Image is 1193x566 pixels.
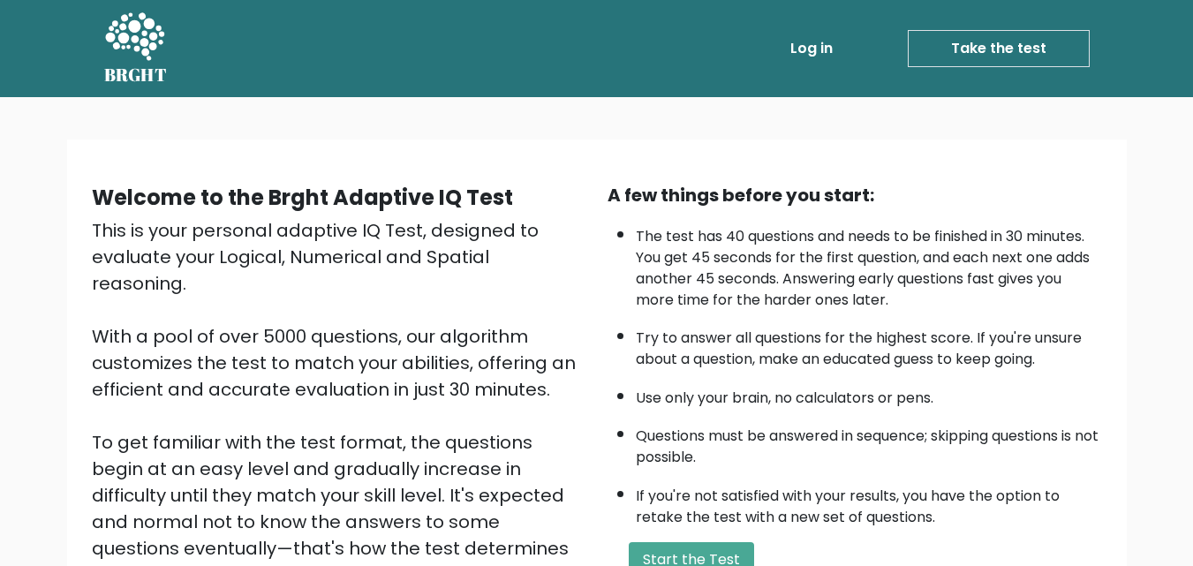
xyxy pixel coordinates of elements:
li: The test has 40 questions and needs to be finished in 30 minutes. You get 45 seconds for the firs... [636,217,1102,311]
a: BRGHT [104,7,168,90]
a: Log in [783,31,840,66]
li: Try to answer all questions for the highest score. If you're unsure about a question, make an edu... [636,319,1102,370]
div: A few things before you start: [608,182,1102,208]
h5: BRGHT [104,64,168,86]
li: If you're not satisfied with your results, you have the option to retake the test with a new set ... [636,477,1102,528]
li: Questions must be answered in sequence; skipping questions is not possible. [636,417,1102,468]
a: Take the test [908,30,1090,67]
li: Use only your brain, no calculators or pens. [636,379,1102,409]
b: Welcome to the Brght Adaptive IQ Test [92,183,513,212]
